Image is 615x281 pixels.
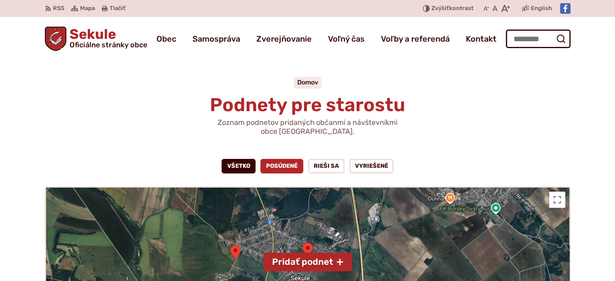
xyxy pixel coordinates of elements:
span: RSS [53,4,64,13]
a: Samospráva [192,27,240,50]
a: Rieši sa [308,159,344,173]
a: Domov [297,78,318,86]
button: Prepnúť zobrazenie na celú obrazovku [549,192,565,208]
a: Všetko [222,159,256,173]
a: Logo Sekule, prejsť na domovskú stránku. [45,27,148,51]
span: Tlačiť [110,5,125,12]
a: English [529,4,554,13]
span: Oficiálne stránky obce [70,41,147,49]
span: Sekule [66,27,147,49]
span: English [531,4,552,13]
span: Mapa [80,4,95,13]
a: Posúdené [260,159,303,173]
a: Kontakt [466,27,497,50]
span: Zvýšiť [431,5,449,12]
img: Prejsť na Facebook stránku [560,3,571,14]
a: Voľný čas [328,27,365,50]
a: Obec [156,27,176,50]
a: Zverejňovanie [256,27,312,50]
a: Voľby a referendá [381,27,450,50]
span: Pridať podnet [272,257,333,267]
span: kontrast [431,5,473,12]
img: Prejsť na domovskú stránku [45,27,67,51]
span: Podnety pre starostu [210,94,405,116]
button: Pridať podnet [263,253,352,271]
p: Zoznam podnetov pridaných občanmi a návštevníkmi obce [GEOGRAPHIC_DATA]. [211,118,405,136]
a: Vyriešené [349,159,394,173]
